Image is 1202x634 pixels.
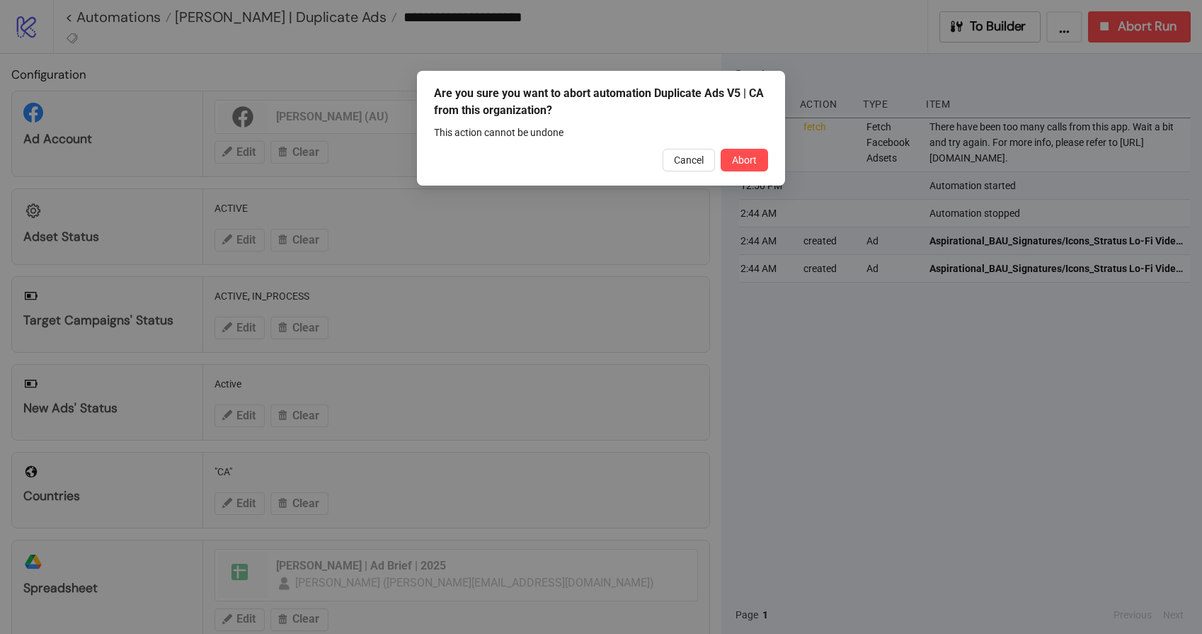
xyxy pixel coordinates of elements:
[434,125,768,140] div: This action cannot be undone
[721,149,768,171] button: Abort
[434,85,768,119] div: Are you sure you want to abort automation Duplicate Ads V5 | CA from this organization?
[674,154,704,166] span: Cancel
[732,154,757,166] span: Abort
[663,149,715,171] button: Cancel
